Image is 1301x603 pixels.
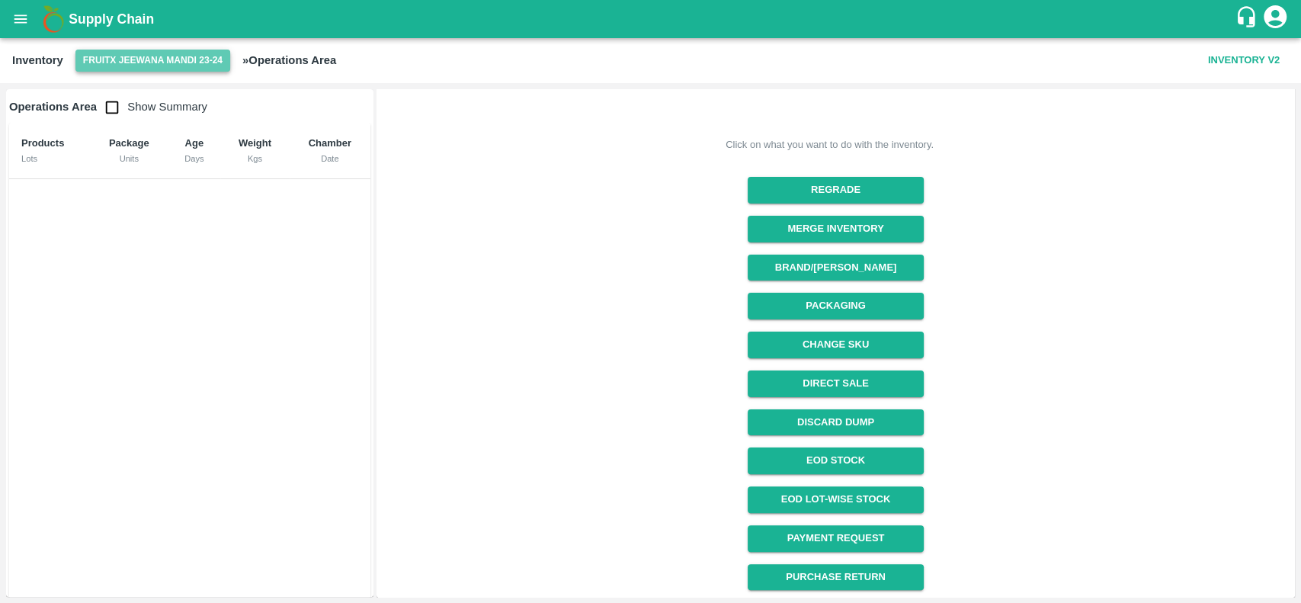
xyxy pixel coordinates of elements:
b: » Operations Area [242,54,336,66]
a: EOD Stock [748,447,924,474]
div: Date [302,152,358,165]
b: Products [21,137,64,149]
div: Days [180,152,208,165]
div: account of current user [1261,3,1289,35]
button: open drawer [3,2,38,37]
button: Purchase Return [748,564,924,591]
button: Brand/[PERSON_NAME] [748,255,924,281]
span: Show Summary [97,101,207,113]
button: Regrade [748,177,924,204]
button: Change SKU [748,332,924,358]
button: Merge Inventory [748,216,924,242]
div: Lots [21,152,78,165]
a: EOD Lot-wise Stock [748,486,924,513]
div: Click on what you want to do with the inventory. [726,137,934,152]
b: Inventory [12,54,63,66]
b: Age [185,137,204,149]
b: Chamber [309,137,351,149]
b: Operations Area [9,101,97,113]
a: Supply Chain [69,8,1235,30]
button: Select DC [75,50,230,72]
button: Discard Dump [748,409,924,436]
b: Package [109,137,149,149]
div: customer-support [1235,5,1261,33]
b: Supply Chain [69,11,154,27]
a: Payment Request [748,525,924,552]
div: Units [102,152,155,165]
b: Weight [239,137,271,149]
button: Packaging [748,293,924,319]
img: logo [38,4,69,34]
div: Kgs [232,152,277,165]
button: Inventory V2 [1202,47,1286,74]
button: Direct Sale [748,370,924,397]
